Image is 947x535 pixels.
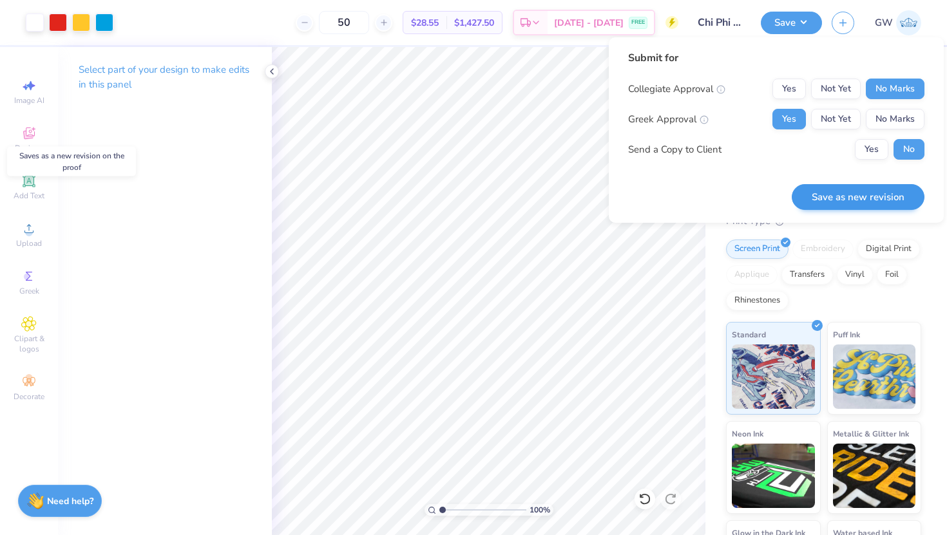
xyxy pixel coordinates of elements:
img: Standard [732,344,815,409]
span: FREE [631,18,645,27]
span: Upload [16,238,42,249]
button: Yes [772,79,806,99]
span: Image AI [14,95,44,106]
span: Puff Ink [833,328,860,341]
div: Saves as a new revision on the proof [7,147,136,176]
img: Gray Willits [896,10,921,35]
span: Greek [19,286,39,296]
div: Screen Print [726,239,789,259]
div: Send a Copy to Client [628,142,722,157]
div: Foil [877,265,907,285]
div: Transfers [781,265,833,285]
span: $1,427.50 [454,16,494,30]
span: Metallic & Glitter Ink [833,427,909,440]
div: Digital Print [857,239,920,259]
button: Not Yet [811,79,861,99]
button: Yes [855,139,888,160]
div: Collegiate Approval [628,82,725,97]
span: Add Text [14,191,44,201]
img: Metallic & Glitter Ink [833,444,916,508]
button: No Marks [866,109,924,129]
span: 100 % [530,504,550,516]
span: Neon Ink [732,427,763,440]
span: GW [875,15,893,30]
span: Standard [732,328,766,341]
div: Submit for [628,50,924,66]
button: Not Yet [811,109,861,129]
strong: Need help? [47,495,93,507]
a: GW [875,10,921,35]
div: Embroidery [792,239,854,259]
span: Clipart & logos [6,333,52,354]
div: Greek Approval [628,112,709,127]
button: No Marks [866,79,924,99]
span: $28.55 [411,16,439,30]
span: [DATE] - [DATE] [554,16,624,30]
div: Applique [726,265,778,285]
div: Rhinestones [726,291,789,310]
button: Save [761,12,822,34]
p: Select part of your design to make edits in this panel [79,62,251,92]
img: Neon Ink [732,444,815,508]
button: No [894,139,924,160]
button: Yes [772,109,806,129]
input: Untitled Design [688,10,751,35]
img: Puff Ink [833,344,916,409]
button: Save as new revision [792,184,924,211]
input: – – [319,11,369,34]
div: Vinyl [837,265,873,285]
span: Decorate [14,391,44,402]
